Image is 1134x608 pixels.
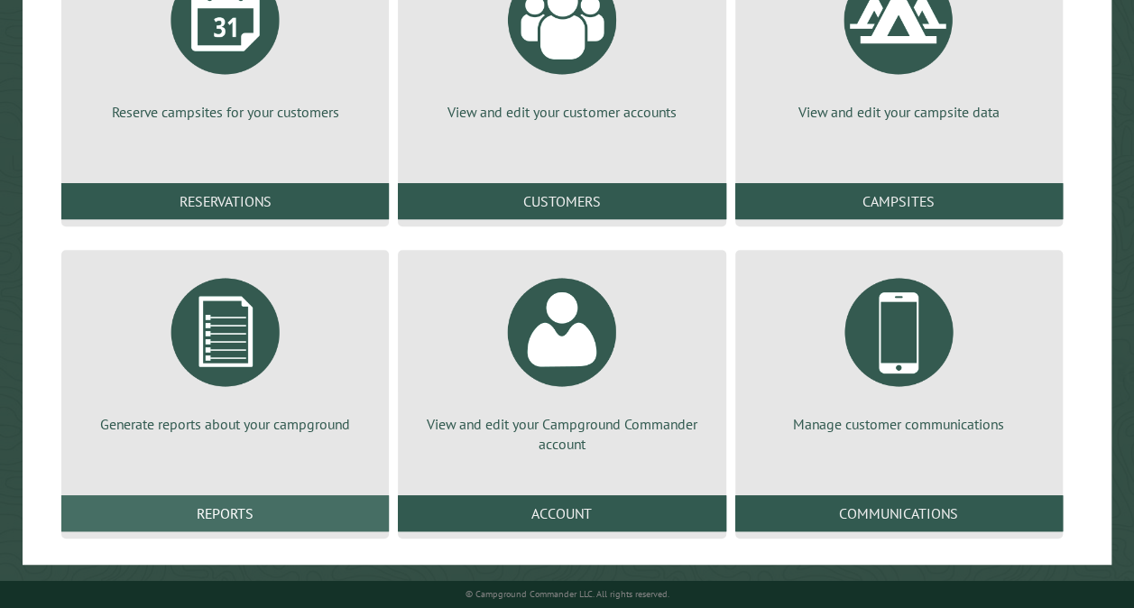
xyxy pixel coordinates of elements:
[83,102,367,122] p: Reserve campsites for your customers
[398,183,725,219] a: Customers
[757,264,1041,434] a: Manage customer communications
[419,264,704,455] a: View and edit your Campground Commander account
[466,588,669,600] small: © Campground Commander LLC. All rights reserved.
[735,183,1063,219] a: Campsites
[83,414,367,434] p: Generate reports about your campground
[61,183,389,219] a: Reservations
[735,495,1063,531] a: Communications
[757,102,1041,122] p: View and edit your campsite data
[61,495,389,531] a: Reports
[419,102,704,122] p: View and edit your customer accounts
[757,414,1041,434] p: Manage customer communications
[419,414,704,455] p: View and edit your Campground Commander account
[398,495,725,531] a: Account
[83,264,367,434] a: Generate reports about your campground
